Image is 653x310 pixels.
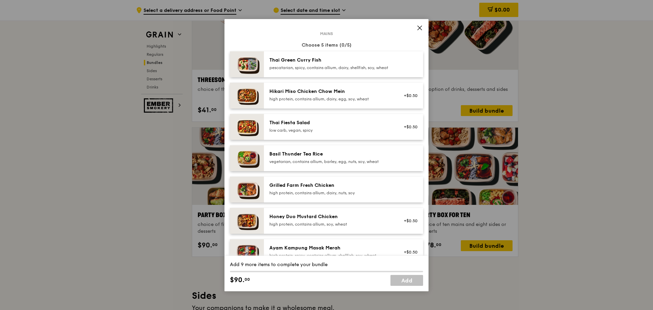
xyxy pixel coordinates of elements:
[269,151,391,158] div: Basil Thunder Tea Rice
[269,128,391,133] div: low carb, vegan, spicy
[269,213,391,220] div: Honey Duo Mustard Chicken
[269,57,391,64] div: Thai Green Curry Fish
[230,145,264,171] img: daily_normal_HORZ-Basil-Thunder-Tea-Rice.jpg
[269,182,391,189] div: Grilled Farm Fresh Chicken
[400,124,418,130] div: +$0.50
[230,83,264,109] img: daily_normal_Hikari_Miso_Chicken_Chow_Mein__Horizontal_.jpg
[230,275,245,285] span: $90.
[230,42,423,49] div: Choose 5 items (0/5)
[317,31,336,36] span: Mains
[400,93,418,98] div: +$0.50
[230,114,264,140] img: daily_normal_Thai_Fiesta_Salad__Horizontal_.jpg
[269,96,391,102] div: high protein, contains allium, dairy, egg, soy, wheat
[390,275,423,286] a: Add
[269,65,391,70] div: pescatarian, spicy, contains allium, dairy, shellfish, soy, wheat
[230,239,264,265] img: daily_normal_Ayam_Kampung_Masak_Merah_Horizontal_.jpg
[269,222,391,227] div: high protein, contains allium, soy, wheat
[269,159,391,164] div: vegetarian, contains allium, barley, egg, nuts, soy, wheat
[230,261,423,268] div: Add 9 more items to complete your bundle
[269,190,391,196] div: high protein, contains allium, dairy, nuts, soy
[269,88,391,95] div: Hikari Miso Chicken Chow Mein
[230,177,264,202] img: daily_normal_HORZ-Grilled-Farm-Fresh-Chicken.jpg
[269,253,391,258] div: high protein, spicy, contains allium, shellfish, soy, wheat
[269,245,391,251] div: Ayam Kampung Masak Merah
[245,277,250,282] span: 00
[400,218,418,224] div: +$0.50
[230,208,264,234] img: daily_normal_Honey_Duo_Mustard_Chicken__Horizontal_.jpg
[400,249,418,255] div: +$0.50
[230,51,264,77] img: daily_normal_HORZ-Thai-Green-Curry-Fish.jpg
[269,119,391,126] div: Thai Fiesta Salad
